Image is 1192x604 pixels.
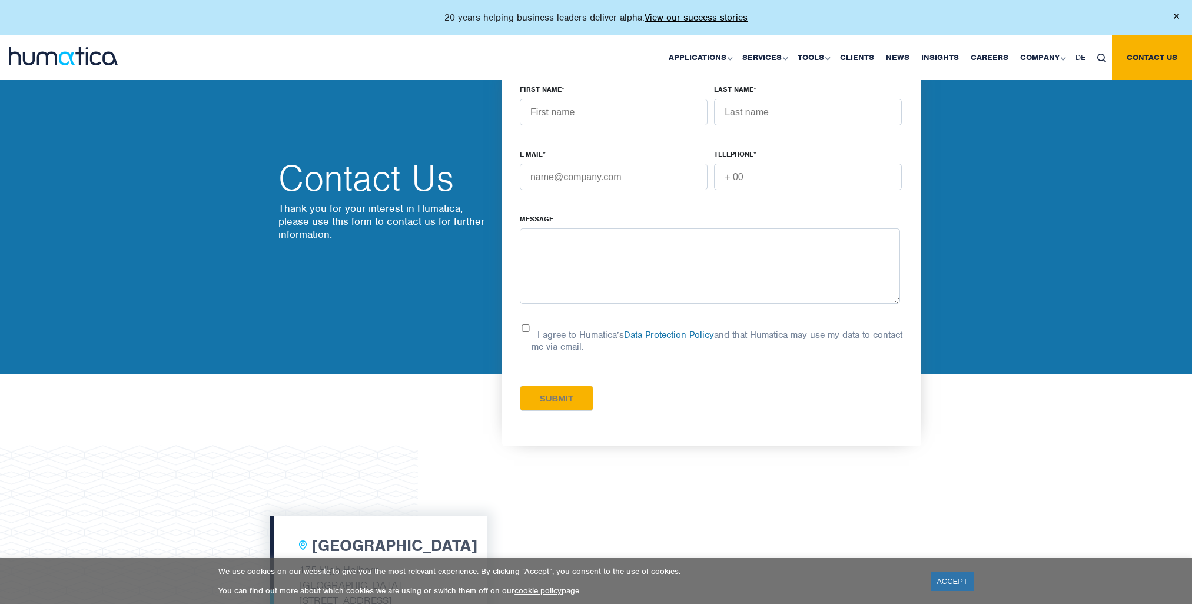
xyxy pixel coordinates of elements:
a: Tools [792,35,834,80]
input: Submit [520,386,593,411]
p: You can find out more about which cookies we are using or switch them off on our page. [218,586,916,596]
img: search_icon [1097,54,1106,62]
p: We use cookies on our website to give you the most relevant experience. By clicking “Accept”, you... [218,566,916,576]
a: Services [736,35,792,80]
a: Careers [965,35,1014,80]
span: FIRST NAME [520,85,562,94]
input: name@company.com [520,164,708,190]
p: I agree to Humatica’s and that Humatica may use my data to contact me via email. [532,329,902,353]
h2: Contact Us [278,161,490,196]
span: LAST NAME [714,85,753,94]
input: Last name [714,99,902,125]
a: View our success stories [645,12,748,24]
a: Data Protection Policy [624,329,714,341]
p: Thank you for your interest in Humatica, please use this form to contact us for further information. [278,202,490,241]
img: logo [9,47,118,65]
p: 20 years helping business leaders deliver alpha. [444,12,748,24]
span: Message [520,214,553,224]
span: E-MAIL [520,150,543,159]
a: cookie policy [514,586,562,596]
span: TELEPHONE [714,150,753,159]
a: News [880,35,915,80]
a: Company [1014,35,1070,80]
a: DE [1070,35,1091,80]
a: Insights [915,35,965,80]
a: Applications [663,35,736,80]
input: + 00 [714,164,902,190]
a: Clients [834,35,880,80]
a: Contact us [1112,35,1192,80]
input: I agree to Humatica’sData Protection Policyand that Humatica may use my data to contact me via em... [520,324,532,332]
a: ACCEPT [931,572,974,591]
input: First name [520,99,708,125]
h2: [GEOGRAPHIC_DATA] [311,536,477,556]
span: DE [1075,52,1085,62]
